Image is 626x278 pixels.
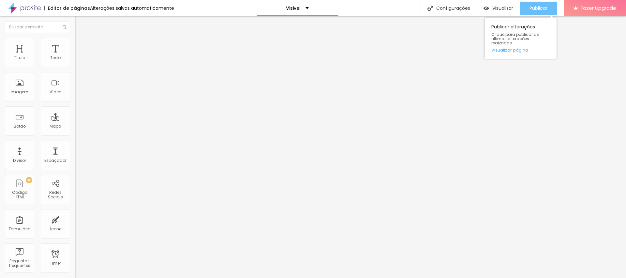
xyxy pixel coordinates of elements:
[75,16,626,278] iframe: Editor
[485,18,557,59] div: Publicar alterações
[581,5,616,11] span: Fazer Upgrade
[13,158,26,163] div: Divisor
[484,6,489,11] img: view-1.svg
[286,6,301,10] p: Visivel
[491,48,550,52] a: Visualizar página
[44,6,90,10] div: Editor de páginas
[520,2,557,15] button: Publicar
[477,2,520,15] button: Visualizar
[5,21,70,33] input: Buscar elemento
[529,6,547,11] span: Publicar
[44,158,67,163] div: Espaçador
[50,90,61,94] div: Vídeo
[7,190,32,200] div: Código HTML
[491,32,550,45] span: Clique para publicar as ultimas alterações reaizadas
[492,6,513,11] span: Visualizar
[90,6,174,10] div: Alterações salvas automaticamente
[11,90,28,94] div: Imagem
[50,261,61,266] div: Timer
[63,25,67,29] img: Icone
[9,227,30,231] div: Formulário
[50,55,61,60] div: Texto
[42,190,68,200] div: Redes Sociais
[14,55,25,60] div: Título
[14,124,26,129] div: Botão
[50,227,61,231] div: Ícone
[427,6,433,11] img: Icone
[50,124,61,129] div: Mapa
[7,259,32,268] div: Perguntas frequentes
